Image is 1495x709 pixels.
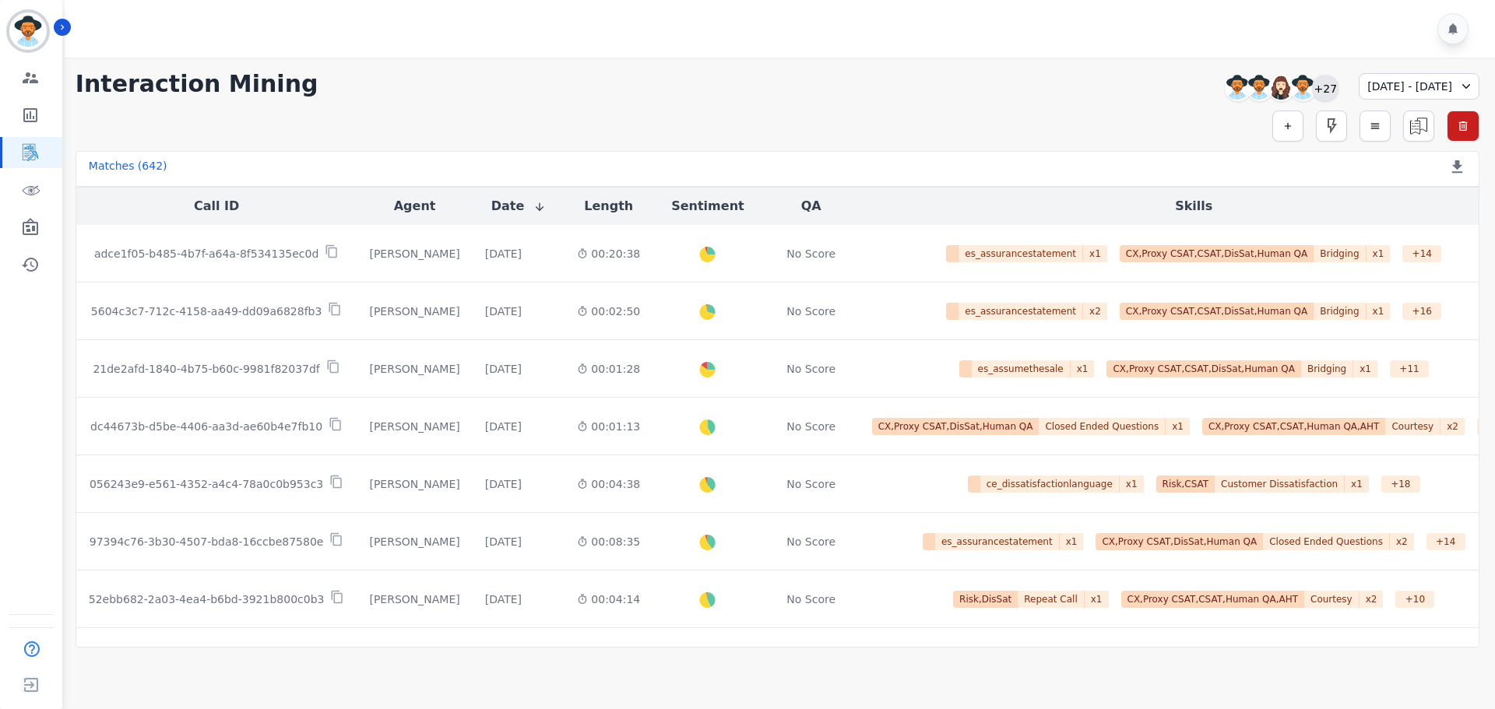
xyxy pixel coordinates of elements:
[1263,533,1390,550] span: Closed Ended Questions
[959,245,1083,262] span: es_assurancestatement
[935,533,1060,550] span: es_assurancestatement
[1367,245,1391,262] span: x 1
[369,476,459,492] div: [PERSON_NAME]
[394,197,436,216] button: Agent
[1156,476,1215,493] span: Risk,CSAT
[1083,303,1107,320] span: x 2
[1120,476,1144,493] span: x 1
[1395,591,1434,608] div: + 10
[1359,73,1479,100] div: [DATE] - [DATE]
[577,246,640,261] div: 00:20:38
[90,476,323,492] p: 056243e9-e561-4352-a4c4-78a0c0b953c3
[485,304,522,319] div: [DATE]
[1215,476,1345,493] span: Customer Dissatisfaction
[1381,476,1420,493] div: + 18
[93,361,319,377] p: 21de2afd-1840-4b75-b60c-9981f82037df
[1121,591,1305,608] span: CX,Proxy CSAT,CSAT,Human QA,AHT
[369,419,459,434] div: [PERSON_NAME]
[671,197,744,216] button: Sentiment
[1360,591,1384,608] span: x 2
[369,361,459,377] div: [PERSON_NAME]
[485,476,522,492] div: [DATE]
[1353,360,1377,377] span: x 1
[1314,245,1366,262] span: Bridging
[1314,303,1366,320] span: Bridging
[786,591,835,607] div: No Score
[485,246,522,261] div: [DATE]
[1096,533,1263,550] span: CX,Proxy CSAT,DisSat,Human QA
[1085,591,1109,608] span: x 1
[89,591,325,607] p: 52ebb682-2a03-4ea4-b6bd-3921b800c0b3
[89,158,167,180] div: Matches ( 642 )
[91,304,322,319] p: 5604c3c7-712c-4158-aa49-dd09a6828fb3
[1083,245,1107,262] span: x 1
[959,303,1083,320] span: es_assurancestatement
[491,197,547,216] button: Date
[1120,303,1314,320] span: CX,Proxy CSAT,CSAT,DisSat,Human QA
[369,304,459,319] div: [PERSON_NAME]
[94,246,318,261] p: adce1f05-b485-4b7f-a64a-8f534135ec0d
[1060,533,1084,550] span: x 1
[1440,418,1465,435] span: x 2
[953,591,1018,608] span: Risk,DisSat
[1018,591,1084,608] span: Repeat Call
[90,419,322,434] p: dc44673b-d5be-4406-aa3d-ae60b4e7fb10
[90,534,324,549] p: 97394c76-3b30-4507-bda8-16ccbe87580e
[786,534,835,549] div: No Score
[1312,75,1338,101] div: +27
[1071,360,1095,377] span: x 1
[1385,418,1440,435] span: Courtesy
[194,197,239,216] button: Call ID
[485,361,522,377] div: [DATE]
[369,246,459,261] div: [PERSON_NAME]
[577,591,640,607] div: 00:04:14
[1390,360,1429,377] div: + 11
[1345,476,1369,493] span: x 1
[1367,303,1391,320] span: x 1
[9,12,47,50] img: Bordered avatar
[1202,418,1386,435] span: CX,Proxy CSAT,CSAT,Human QA,AHT
[786,304,835,319] div: No Score
[1402,245,1441,262] div: + 14
[485,534,522,549] div: [DATE]
[76,70,318,98] h1: Interaction Mining
[577,304,640,319] div: 00:02:50
[1120,245,1314,262] span: CX,Proxy CSAT,CSAT,DisSat,Human QA
[1426,533,1465,550] div: + 14
[801,197,821,216] button: QA
[1106,360,1300,377] span: CX,Proxy CSAT,CSAT,DisSat,Human QA
[369,591,459,607] div: [PERSON_NAME]
[1402,303,1441,320] div: + 16
[577,361,640,377] div: 00:01:28
[485,419,522,434] div: [DATE]
[584,197,633,216] button: Length
[577,419,640,434] div: 00:01:13
[786,246,835,261] div: No Score
[1175,197,1212,216] button: Skills
[485,591,522,607] div: [DATE]
[1304,591,1360,608] span: Courtesy
[1390,533,1414,550] span: x 2
[786,419,835,434] div: No Score
[980,476,1120,493] span: ce_dissatisfactionlanguage
[577,476,640,492] div: 00:04:38
[1301,360,1353,377] span: Bridging
[1166,418,1190,435] span: x 1
[972,360,1071,377] span: es_assumethesale
[577,534,640,549] div: 00:08:35
[786,361,835,377] div: No Score
[369,534,459,549] div: [PERSON_NAME]
[1039,418,1166,435] span: Closed Ended Questions
[872,418,1039,435] span: CX,Proxy CSAT,DisSat,Human QA
[786,476,835,492] div: No Score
